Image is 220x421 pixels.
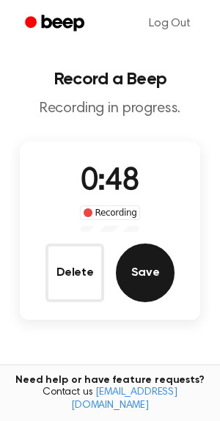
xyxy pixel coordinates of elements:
button: Save Audio Record [116,244,175,302]
h1: Record a Beep [12,70,208,88]
a: Log Out [134,6,205,41]
button: Delete Audio Record [45,244,104,302]
a: [EMAIL_ADDRESS][DOMAIN_NAME] [71,387,177,411]
a: Beep [15,10,98,38]
div: Recording [80,205,141,220]
span: 0:48 [81,166,139,197]
p: Recording in progress. [12,100,208,118]
span: Contact us [9,387,211,412]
